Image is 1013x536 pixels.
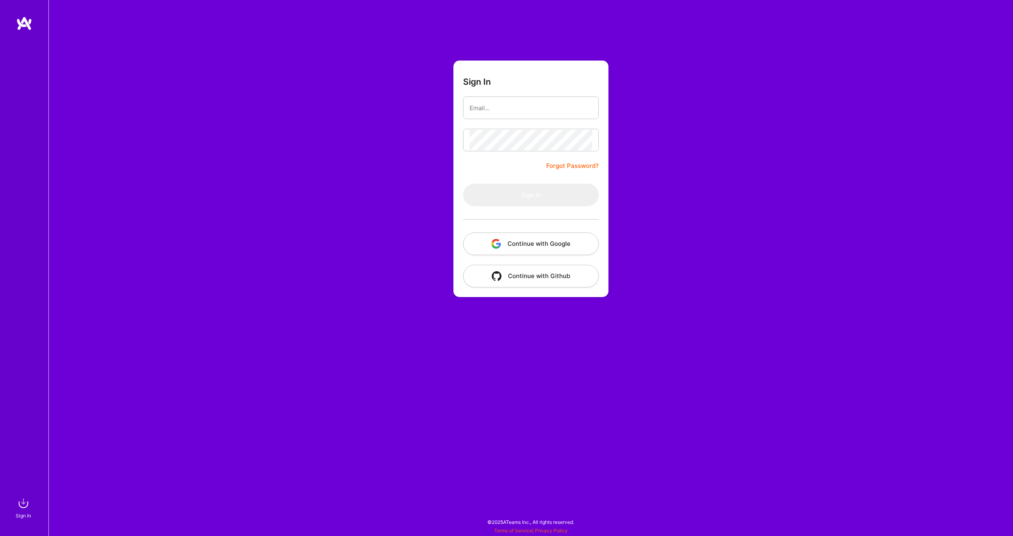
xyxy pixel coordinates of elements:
[470,98,592,118] input: Email...
[463,77,491,87] h3: Sign In
[492,271,501,281] img: icon
[15,495,31,511] img: sign in
[16,16,32,31] img: logo
[535,528,568,534] a: Privacy Policy
[546,161,599,171] a: Forgot Password?
[494,528,532,534] a: Terms of Service
[463,265,599,287] button: Continue with Github
[491,239,501,249] img: icon
[17,495,31,520] a: sign inSign In
[463,232,599,255] button: Continue with Google
[48,512,1013,532] div: © 2025 ATeams Inc., All rights reserved.
[16,511,31,520] div: Sign In
[463,184,599,206] button: Sign In
[494,528,568,534] span: |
